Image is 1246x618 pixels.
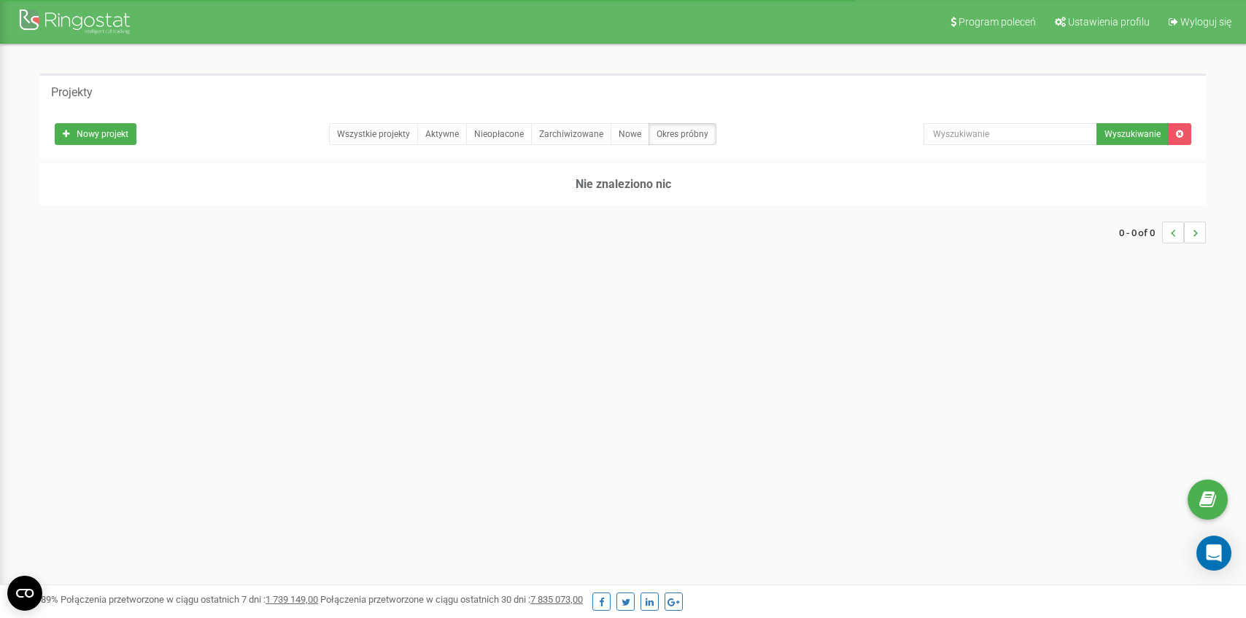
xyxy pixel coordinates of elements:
span: Wyloguj się [1180,16,1231,28]
span: 0 - 0 of 0 [1119,222,1162,243]
a: Aktywne [417,123,467,145]
span: Program poleceń [959,16,1036,28]
span: Połączenia przetworzone w ciągu ostatnich 30 dni : [320,594,583,605]
a: Nowe [611,123,649,145]
span: Połączenia przetworzone w ciągu ostatnich 7 dni : [61,594,318,605]
h3: Nie znaleziono nic [40,163,1206,206]
u: 7 835 073,00 [530,594,583,605]
nav: ... [1119,207,1206,258]
div: Open Intercom Messenger [1196,536,1231,571]
a: Zarchiwizowane [531,123,611,145]
button: Wyszukiwanie [1096,123,1169,145]
a: Nieopłacone [466,123,532,145]
input: Wyszukiwanie [924,123,1097,145]
span: Ustawienia profilu [1068,16,1150,28]
h5: Projekty [51,86,93,99]
button: Open CMP widget [7,576,42,611]
a: Wszystkie projekty [329,123,418,145]
u: 1 739 149,00 [266,594,318,605]
a: Okres próbny [649,123,716,145]
a: Nowy projekt [55,123,136,145]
